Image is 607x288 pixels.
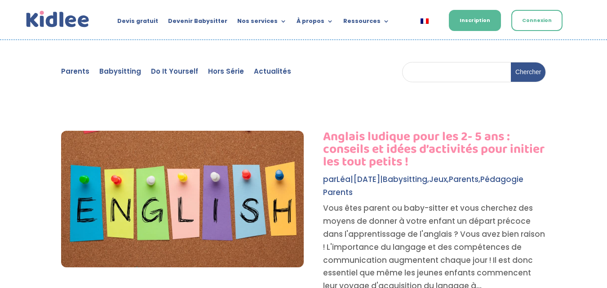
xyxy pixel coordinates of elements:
[208,68,244,78] a: Hors Série
[99,68,141,78] a: Babysitting
[449,174,479,185] a: Parents
[254,68,291,78] a: Actualités
[337,174,350,185] a: Léa
[61,173,546,199] p: par | | , , ,
[151,68,198,78] a: Do It Yourself
[429,174,447,185] a: Jeux
[353,174,380,185] span: [DATE]
[61,131,304,267] img: Anglais ludique pour les 2- 5 ans : conseils et idées d’activités pour initier les tout petits !
[61,68,89,78] a: Parents
[511,62,546,82] input: Chercher
[383,174,427,185] a: Babysitting
[323,127,545,172] a: Anglais ludique pour les 2- 5 ans : conseils et idées d’activités pour initier les tout petits !
[323,174,523,198] a: Pédagogie Parents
